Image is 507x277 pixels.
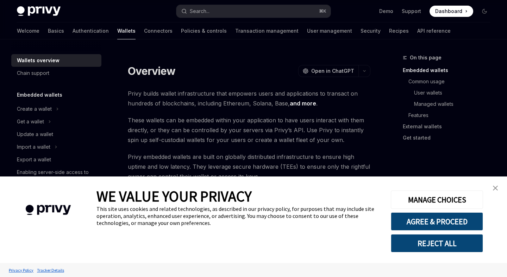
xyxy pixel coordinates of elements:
[190,7,209,15] div: Search...
[17,6,61,16] img: dark logo
[11,195,86,225] img: company logo
[403,132,496,143] a: Get started
[361,22,381,39] a: Security
[403,121,496,132] a: External wallets
[35,264,66,276] a: Tracker Details
[430,6,473,17] a: Dashboard
[307,22,352,39] a: User management
[479,6,490,17] button: Toggle dark mode
[73,22,109,39] a: Authentication
[402,8,421,15] a: Support
[379,8,393,15] a: Demo
[403,76,496,87] a: Common usage
[17,105,52,113] div: Create a wallet
[11,103,101,115] button: Toggle Create a wallet section
[48,22,64,39] a: Basics
[403,110,496,121] a: Features
[403,87,496,98] a: User wallets
[17,168,97,185] div: Enabling server-side access to user wallets
[298,65,358,77] button: Open in ChatGPT
[17,22,39,39] a: Welcome
[11,115,101,128] button: Toggle Get a wallet section
[144,22,173,39] a: Connectors
[96,187,252,205] span: WE VALUE YOUR PRIVACY
[311,67,354,75] span: Open in ChatGPT
[181,22,227,39] a: Policies & controls
[403,98,496,110] a: Managed wallets
[11,128,101,141] a: Update a wallet
[128,115,370,145] span: These wallets can be embedded within your application to have users interact with them directly, ...
[17,91,62,99] h5: Embedded wallets
[391,191,483,209] button: MANAGE CHOICES
[17,56,60,65] div: Wallets overview
[417,22,451,39] a: API reference
[410,53,442,62] span: On this page
[391,212,483,231] button: AGREE & PROCEED
[96,205,380,226] div: This site uses cookies and related technologies, as described in our privacy policy, for purposes...
[11,153,101,166] a: Export a wallet
[17,69,49,77] div: Chain support
[290,100,316,107] a: and more
[403,65,496,76] a: Embedded wallets
[7,264,35,276] a: Privacy Policy
[493,186,498,191] img: close banner
[17,143,50,151] div: Import a wallet
[488,181,502,195] a: close banner
[17,130,53,138] div: Update a wallet
[176,5,330,18] button: Open search
[17,117,44,126] div: Get a wallet
[11,141,101,153] button: Toggle Import a wallet section
[128,89,370,108] span: Privy builds wallet infrastructure that empowers users and applications to transact on hundreds o...
[128,65,175,77] h1: Overview
[17,155,51,164] div: Export a wallet
[389,22,409,39] a: Recipes
[11,166,101,187] a: Enabling server-side access to user wallets
[319,8,326,14] span: ⌘ K
[11,54,101,67] a: Wallets overview
[435,8,462,15] span: Dashboard
[391,234,483,252] button: REJECT ALL
[235,22,299,39] a: Transaction management
[11,67,101,79] a: Chain support
[128,152,370,181] span: Privy embedded wallets are built on globally distributed infrastructure to ensure high uptime and...
[117,22,136,39] a: Wallets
